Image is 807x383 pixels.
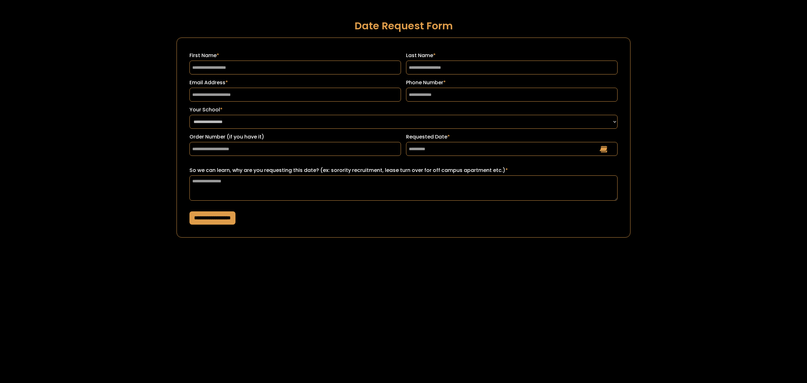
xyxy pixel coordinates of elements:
label: Phone Number [406,79,618,86]
label: Your School [189,106,618,114]
form: Request a Date Form [177,38,630,238]
label: Requested Date [406,133,618,141]
label: Last Name [406,52,618,59]
label: First Name [189,52,401,59]
label: So we can learn, why are you requesting this date? (ex: sorority recruitment, lease turn over for... [189,167,618,174]
label: Email Address [189,79,401,86]
label: Order Number (if you have it) [189,133,401,141]
h1: Date Request Form [177,20,630,31]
